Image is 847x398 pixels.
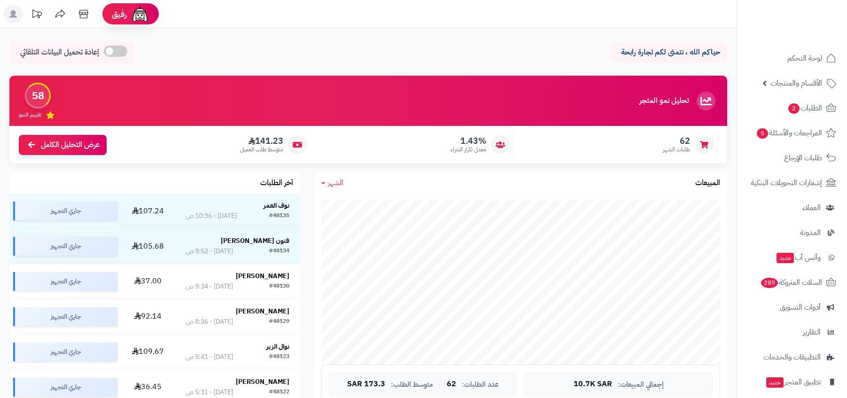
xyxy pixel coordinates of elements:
[269,211,289,221] div: #48135
[20,47,99,58] span: إعادة تحميل البيانات التلقائي
[760,276,822,289] span: السلات المتروكة
[236,271,289,281] strong: [PERSON_NAME]
[131,5,149,23] img: ai-face.png
[763,351,821,364] span: التطبيقات والخدمات
[240,146,283,154] span: متوسط طلب العميل
[260,179,293,187] h3: آخر الطلبات
[269,247,289,256] div: #48134
[757,128,768,139] span: 5
[328,177,343,188] span: الشهر
[269,317,289,327] div: #48129
[112,8,127,20] span: رفيق
[784,151,822,164] span: طلبات الإرجاع
[240,136,283,146] span: 141.23
[186,211,237,221] div: [DATE] - 10:36 ص
[13,343,117,361] div: جاري التجهيز
[787,52,822,65] span: لوحة التحكم
[186,388,233,397] div: [DATE] - 5:31 ص
[447,380,456,389] span: 62
[787,101,822,115] span: الطلبات
[462,381,499,389] span: عدد الطلبات:
[574,380,612,389] span: 10.7K SAR
[121,229,175,264] td: 105.68
[743,122,841,144] a: المراجعات والأسئلة5
[803,326,821,339] span: التقارير
[451,136,486,146] span: 1.43%
[451,146,486,154] span: معدل تكرار الشراء
[756,126,822,140] span: المراجعات والأسئلة
[347,380,385,389] span: 173.3 SAR
[13,307,117,326] div: جاري التجهيز
[788,103,800,114] span: 2
[743,97,841,119] a: الطلبات2
[770,77,822,90] span: الأقسام والمنتجات
[800,226,821,239] span: المدونة
[269,388,289,397] div: #48122
[236,377,289,387] strong: [PERSON_NAME]
[439,381,441,388] span: |
[802,201,821,214] span: العملاء
[25,5,48,26] a: تحديثات المنصة
[13,237,117,256] div: جاري التجهيز
[765,375,821,389] span: تطبيق المتجر
[663,136,690,146] span: 62
[618,381,664,389] span: إجمالي المبيعات:
[639,97,689,105] h3: تحليل نمو المتجر
[695,179,720,187] h3: المبيعات
[777,253,794,263] span: جديد
[13,272,117,291] div: جاري التجهيز
[780,301,821,314] span: أدوات التسويق
[663,146,690,154] span: طلبات الشهر
[269,282,289,291] div: #48130
[617,47,720,58] p: حياكم الله ، نتمنى لكم تجارة رابحة
[221,236,289,246] strong: فتون [PERSON_NAME]
[186,317,233,327] div: [DATE] - 8:36 ص
[743,47,841,70] a: لوحة التحكم
[743,296,841,319] a: أدوات التسويق
[743,346,841,368] a: التطبيقات والخدمات
[121,264,175,299] td: 37.00
[269,352,289,362] div: #48123
[321,178,343,188] a: الشهر
[751,176,822,189] span: إشعارات التحويلات البنكية
[186,247,233,256] div: [DATE] - 9:52 ص
[391,381,433,389] span: متوسط الطلب:
[13,202,117,220] div: جاري التجهيز
[19,135,107,155] a: عرض التحليل الكامل
[761,278,778,288] span: 289
[743,172,841,194] a: إشعارات التحويلات البنكية
[743,321,841,343] a: التقارير
[236,306,289,316] strong: [PERSON_NAME]
[121,194,175,228] td: 107.24
[776,251,821,264] span: وآتس آب
[186,352,233,362] div: [DATE] - 5:41 ص
[743,196,841,219] a: العملاء
[766,377,784,388] span: جديد
[743,271,841,294] a: السلات المتروكة289
[743,147,841,169] a: طلبات الإرجاع
[266,342,289,351] strong: نوال الزير
[186,282,233,291] div: [DATE] - 9:34 ص
[121,335,175,369] td: 109.67
[743,221,841,244] a: المدونة
[13,378,117,397] div: جاري التجهيز
[743,371,841,393] a: تطبيق المتجرجديد
[264,201,289,211] strong: نوف العمر
[41,140,100,150] span: عرض التحليل الكامل
[121,299,175,334] td: 92.14
[19,111,41,119] span: تقييم النمو
[743,246,841,269] a: وآتس آبجديد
